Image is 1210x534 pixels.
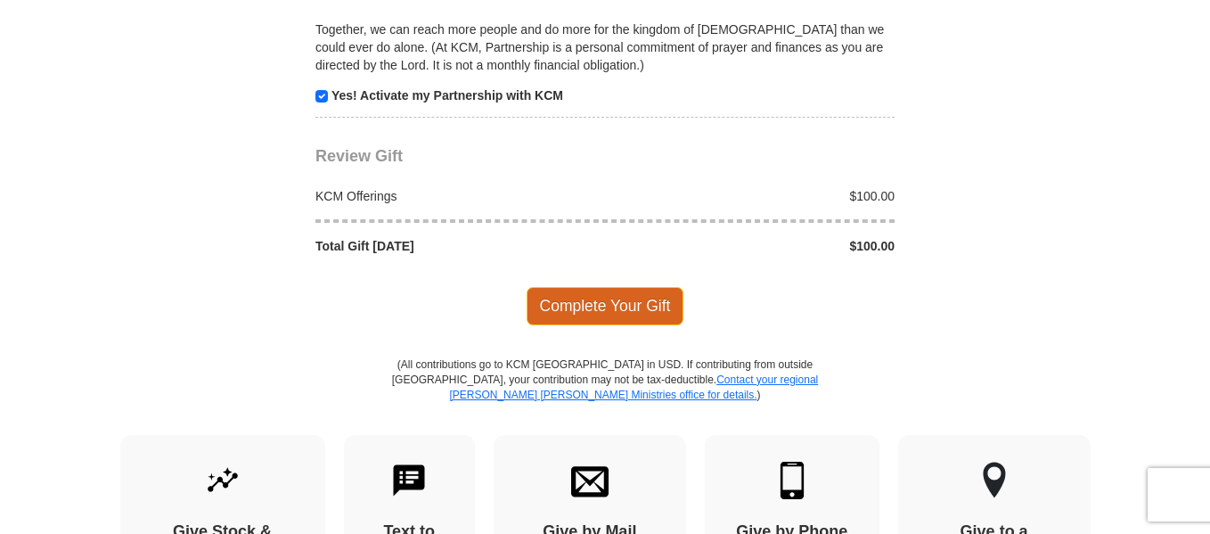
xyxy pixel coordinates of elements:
[527,287,684,325] span: Complete Your Gift
[307,187,606,205] div: KCM Offerings
[391,357,819,435] p: (All contributions go to KCM [GEOGRAPHIC_DATA] in USD. If contributing from outside [GEOGRAPHIC_D...
[449,374,818,401] a: Contact your regional [PERSON_NAME] [PERSON_NAME] Ministries office for details.
[390,462,428,499] img: text-to-give.svg
[982,462,1007,499] img: other-region
[773,462,811,499] img: mobile.svg
[571,462,609,499] img: envelope.svg
[315,21,895,74] p: Together, we can reach more people and do more for the kingdom of [DEMOGRAPHIC_DATA] than we coul...
[307,237,606,255] div: Total Gift [DATE]
[315,147,403,165] span: Review Gift
[204,462,241,499] img: give-by-stock.svg
[605,237,904,255] div: $100.00
[605,187,904,205] div: $100.00
[331,88,563,103] strong: Yes! Activate my Partnership with KCM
